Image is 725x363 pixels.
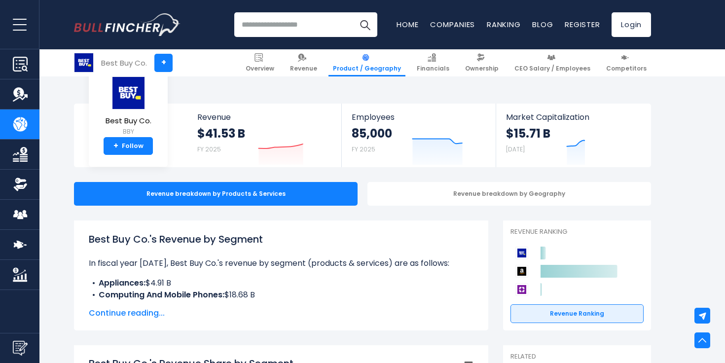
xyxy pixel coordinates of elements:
[89,257,473,269] p: In fiscal year [DATE], Best Buy Co.'s revenue by segment (products & services) are as follows:
[510,353,644,361] p: Related
[74,53,93,72] img: BBY logo
[328,49,405,76] a: Product / Geography
[506,112,640,122] span: Market Capitalization
[352,145,375,153] small: FY 2025
[197,145,221,153] small: FY 2025
[74,182,358,206] div: Revenue breakdown by Products & Services
[510,228,644,236] p: Revenue Ranking
[412,49,454,76] a: Financials
[515,247,528,259] img: Best Buy Co. competitors logo
[74,13,181,36] img: Bullfincher logo
[352,112,485,122] span: Employees
[197,112,332,122] span: Revenue
[602,49,651,76] a: Competitors
[612,12,651,37] a: Login
[105,76,152,138] a: Best Buy Co. BBY
[106,117,151,125] span: Best Buy Co.
[89,232,473,247] h1: Best Buy Co.'s Revenue by Segment
[246,65,274,73] span: Overview
[510,304,644,323] a: Revenue Ranking
[352,126,392,141] strong: 85,000
[353,12,377,37] button: Search
[290,65,317,73] span: Revenue
[187,104,342,167] a: Revenue $41.53 B FY 2025
[333,65,401,73] span: Product / Geography
[89,289,473,301] li: $18.68 B
[111,76,145,109] img: BBY logo
[89,277,473,289] li: $4.91 B
[417,65,449,73] span: Financials
[197,126,245,141] strong: $41.53 B
[101,57,147,69] div: Best Buy Co.
[506,145,525,153] small: [DATE]
[514,65,590,73] span: CEO Salary / Employees
[506,126,550,141] strong: $15.71 B
[496,104,650,167] a: Market Capitalization $15.71 B [DATE]
[465,65,499,73] span: Ownership
[113,142,118,150] strong: +
[89,307,473,319] span: Continue reading...
[461,49,503,76] a: Ownership
[532,19,553,30] a: Blog
[515,283,528,296] img: Wayfair competitors logo
[367,182,651,206] div: Revenue breakdown by Geography
[106,127,151,136] small: BBY
[99,277,145,289] b: Appliances:
[99,289,224,300] b: Computing And Mobile Phones:
[430,19,475,30] a: Companies
[487,19,520,30] a: Ranking
[606,65,647,73] span: Competitors
[397,19,418,30] a: Home
[13,177,28,192] img: Ownership
[342,104,495,167] a: Employees 85,000 FY 2025
[74,13,180,36] a: Go to homepage
[510,49,595,76] a: CEO Salary / Employees
[241,49,279,76] a: Overview
[286,49,322,76] a: Revenue
[154,54,173,72] a: +
[565,19,600,30] a: Register
[104,137,153,155] a: +Follow
[515,265,528,278] img: Amazon.com competitors logo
